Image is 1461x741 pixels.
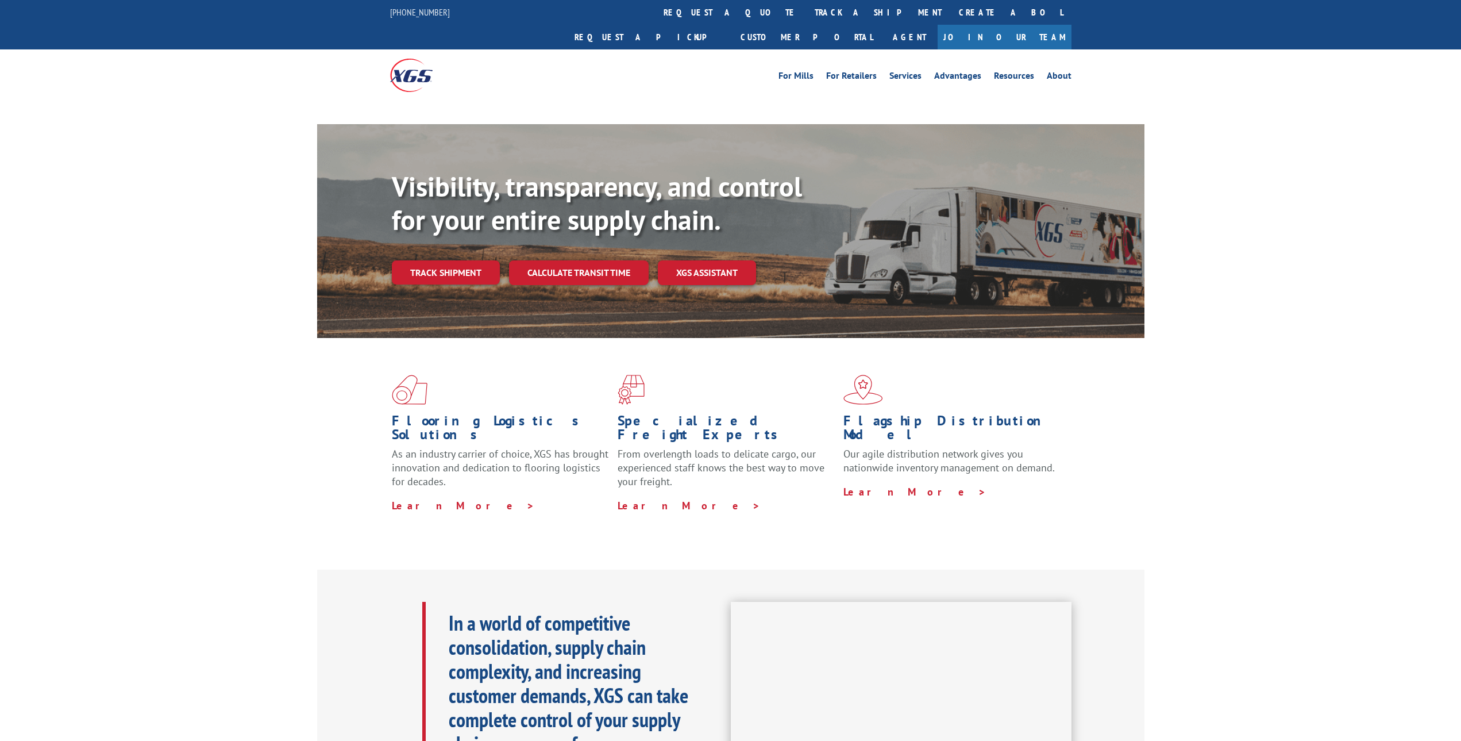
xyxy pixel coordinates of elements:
b: Visibility, transparency, and control for your entire supply chain. [392,168,802,237]
a: Calculate transit time [509,260,649,285]
a: Resources [994,71,1034,84]
a: XGS ASSISTANT [658,260,756,285]
a: Join Our Team [938,25,1071,49]
a: Customer Portal [732,25,881,49]
a: About [1047,71,1071,84]
p: From overlength loads to delicate cargo, our experienced staff knows the best way to move your fr... [618,447,835,498]
h1: Specialized Freight Experts [618,414,835,447]
img: xgs-icon-focused-on-flooring-red [618,375,645,405]
img: xgs-icon-flagship-distribution-model-red [843,375,883,405]
h1: Flagship Distribution Model [843,414,1061,447]
a: Track shipment [392,260,500,285]
a: Request a pickup [566,25,732,49]
a: Learn More > [392,499,535,512]
span: Our agile distribution network gives you nationwide inventory management on demand. [843,447,1055,474]
span: As an industry carrier of choice, XGS has brought innovation and dedication to flooring logistics... [392,447,608,488]
img: xgs-icon-total-supply-chain-intelligence-red [392,375,427,405]
h1: Flooring Logistics Solutions [392,414,609,447]
a: [PHONE_NUMBER] [390,6,450,18]
a: Learn More > [843,485,986,498]
a: Services [889,71,922,84]
a: For Retailers [826,71,877,84]
a: Learn More > [618,499,761,512]
a: For Mills [778,71,814,84]
a: Advantages [934,71,981,84]
a: Agent [881,25,938,49]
